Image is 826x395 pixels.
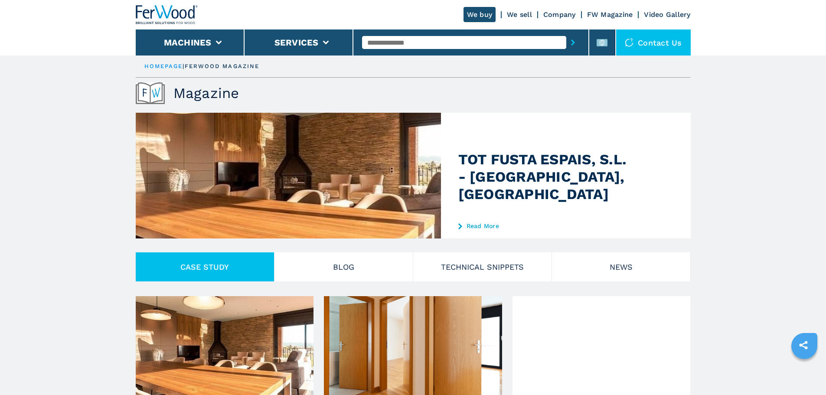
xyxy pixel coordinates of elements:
[587,10,633,19] a: FW Magazine
[507,10,532,19] a: We sell
[136,113,477,238] img: TOT FUSTA ESPAIS, S.L. - Manlleu, Spain
[413,252,552,281] button: TECHNICAL SNIPPETS
[274,37,319,48] button: Services
[793,334,814,356] a: sharethis
[136,252,274,281] button: CASE STUDY
[566,33,580,52] button: submit-button
[136,5,198,24] img: Ferwood
[136,82,165,104] img: Magazine
[552,252,691,281] button: NEWS
[185,62,260,70] p: ferwood magazine
[464,7,496,22] a: We buy
[183,63,184,69] span: |
[164,37,212,48] button: Machines
[625,38,633,47] img: Contact us
[789,356,819,388] iframe: Chat
[144,63,183,69] a: HOMEPAGE
[644,10,690,19] a: Video Gallery
[543,10,576,19] a: Company
[173,85,239,102] h1: Magazine
[616,29,691,55] div: Contact us
[274,252,413,281] button: Blog
[458,222,628,229] a: Read More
